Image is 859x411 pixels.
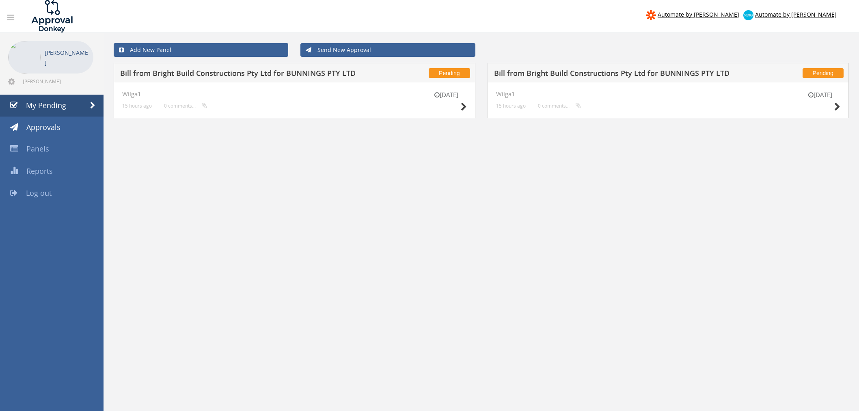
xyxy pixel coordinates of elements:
a: Add New Panel [114,43,288,57]
span: Panels [26,144,49,154]
h5: Bill from Bright Build Constructions Pty Ltd for BUNNINGS PTY LTD [494,69,738,80]
span: Automate by [PERSON_NAME] [658,11,739,18]
small: [DATE] [426,91,467,99]
span: Automate by [PERSON_NAME] [755,11,837,18]
span: Pending [803,68,844,78]
small: 15 hours ago [496,103,526,109]
small: [DATE] [800,91,840,99]
h4: Wilga1 [122,91,467,97]
p: [PERSON_NAME] [45,48,89,68]
small: 15 hours ago [122,103,152,109]
span: Pending [429,68,470,78]
h4: Wilga1 [496,91,841,97]
img: xero-logo.png [743,10,753,20]
span: [PERSON_NAME][EMAIL_ADDRESS][DOMAIN_NAME] [23,78,92,84]
img: zapier-logomark.png [646,10,656,20]
span: Reports [26,166,53,176]
span: My Pending [26,100,66,110]
span: Log out [26,188,52,198]
span: Approvals [26,122,60,132]
small: 0 comments... [164,103,207,109]
h5: Bill from Bright Build Constructions Pty Ltd for BUNNINGS PTY LTD [120,69,364,80]
small: 0 comments... [538,103,581,109]
a: Send New Approval [300,43,475,57]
